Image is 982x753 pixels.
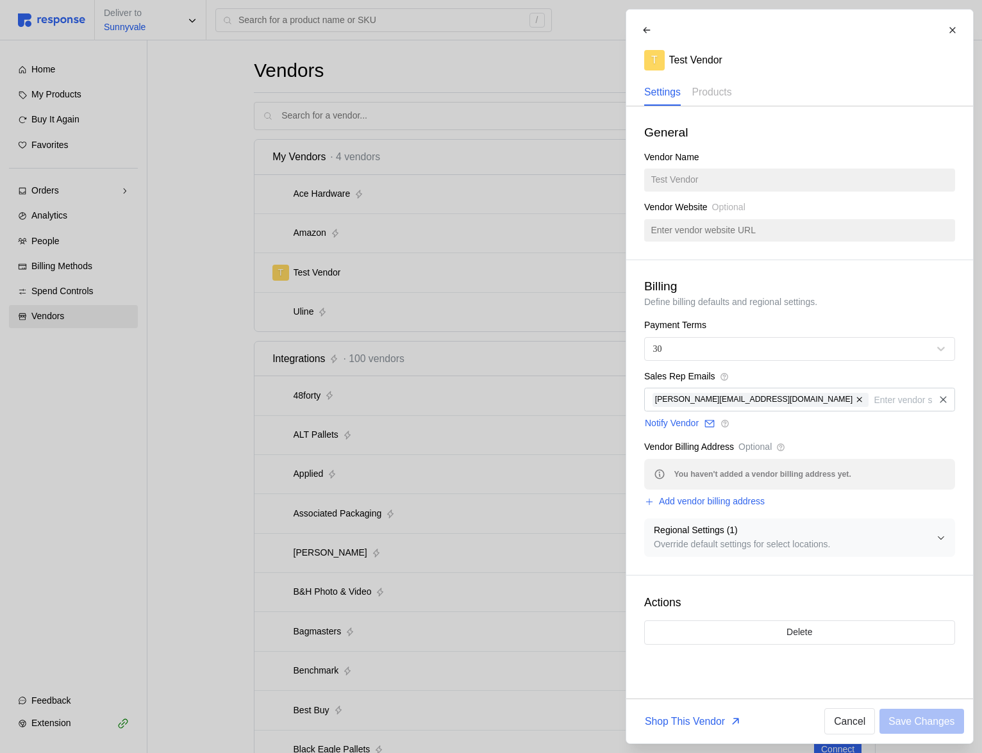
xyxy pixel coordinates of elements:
p: Shop This Vendor [645,713,725,729]
button: Cancel [824,708,875,734]
span: [PERSON_NAME][EMAIL_ADDRESS][DOMAIN_NAME] [654,393,852,407]
p: Products [692,84,731,100]
p: Override default settings for select locations. [654,538,936,552]
p: Payment Terms [644,319,706,333]
div: Vendor Name [644,151,955,169]
input: Enter vendor sales rep email [874,393,931,407]
p: Actions [644,593,955,612]
p: Optional [738,440,772,454]
button: Delete [644,620,955,645]
p: Cancel [834,713,865,729]
p: Settings [644,84,681,100]
button: Add vendor billing address [644,494,765,509]
div: Vendor Website [644,201,955,219]
p: Vendor Billing Address [644,440,734,454]
h3: Billing [644,278,955,295]
p: Test Vendor [669,52,722,68]
p: Notify Vendor [645,417,699,431]
p: Define billing defaults and regional settings. [644,295,955,310]
p: Sales Rep Emails [644,370,715,384]
button: Shop This Vendor [635,708,751,734]
button: Regional Settings (1)Override default settings for select locations. [645,519,954,556]
span: You haven't added a vendor billing address yet. [674,468,851,481]
p: Regional Settings ( 1 ) [654,524,936,538]
button: Notify Vendor [644,416,716,431]
p: Add vendor billing address [659,495,765,509]
p: Delete [786,625,812,640]
div: 30 [653,342,662,356]
h3: General [644,124,955,142]
span: Optional [712,201,745,215]
p: T [651,52,657,68]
